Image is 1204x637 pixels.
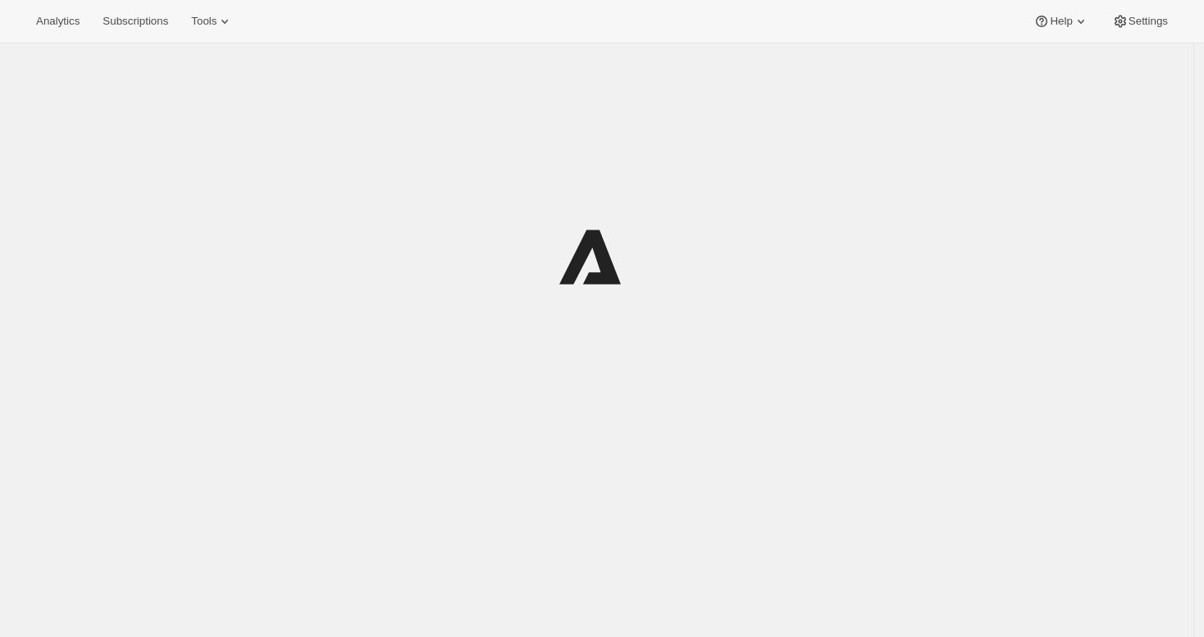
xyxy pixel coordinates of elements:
[103,15,168,28] span: Subscriptions
[93,10,178,33] button: Subscriptions
[1129,15,1168,28] span: Settings
[26,10,89,33] button: Analytics
[1050,15,1072,28] span: Help
[1024,10,1098,33] button: Help
[181,10,243,33] button: Tools
[1102,10,1178,33] button: Settings
[36,15,80,28] span: Analytics
[191,15,217,28] span: Tools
